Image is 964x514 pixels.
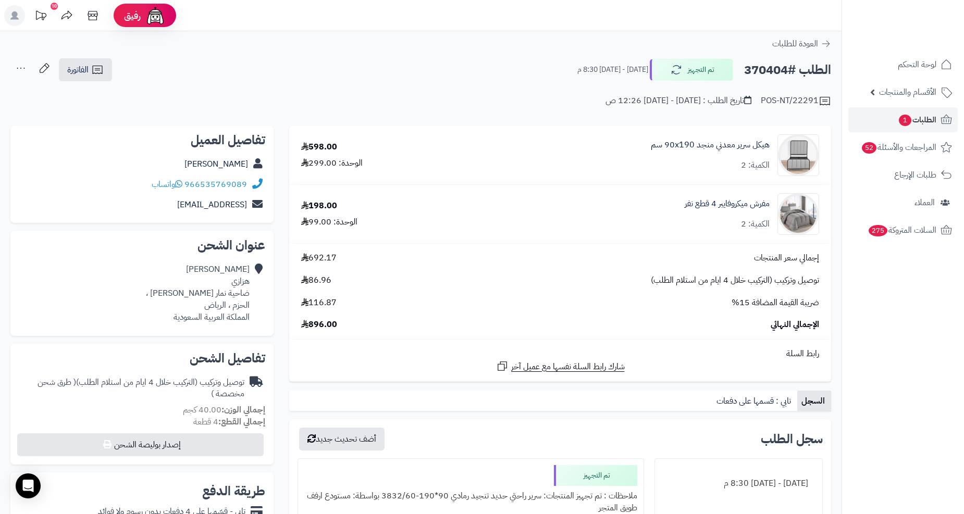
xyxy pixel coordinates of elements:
[778,193,819,235] img: 1748259351-1-90x90.jpg
[761,95,831,107] div: POS-NT/22291
[848,190,958,215] a: العملاء
[651,139,770,151] a: هيكل سرير معدني منجد 90x190 سم
[145,5,166,26] img: ai-face.png
[732,297,819,309] span: ضريبة القيمة المضافة 15%
[51,3,58,10] div: 10
[152,178,182,191] a: واتساب
[899,115,911,126] span: 1
[797,391,831,411] a: السجل
[124,9,141,22] span: رفيق
[651,274,819,286] span: توصيل وتركيب (التركيب خلال 4 ايام من استلام الطلب)
[19,377,244,400] div: توصيل وتركيب (التركيب خلال 4 ايام من استلام الطلب)
[744,59,831,81] h2: الطلب #370404
[301,252,337,264] span: 692.17
[218,416,265,428] strong: إجمالي القطع:
[19,352,265,365] h2: تفاصيل الشحن
[861,140,936,155] span: المراجعات والأسئلة
[59,58,112,81] a: الفاتورة
[605,95,751,107] div: تاريخ الطلب : [DATE] - [DATE] 12:26 ص
[741,159,770,171] div: الكمية: 2
[221,404,265,416] strong: إجمالي الوزن:
[869,225,888,236] span: 275
[301,319,337,331] span: 896.00
[741,218,770,230] div: الكمية: 2
[177,198,247,211] a: [EMAIL_ADDRESS]
[848,218,958,243] a: السلات المتروكة275
[685,198,770,210] a: مفرش ميكروفايبر 4 قطع نفر
[893,26,954,47] img: logo-2.png
[301,297,337,309] span: 116.87
[771,319,819,331] span: الإجمالي النهائي
[914,195,935,210] span: العملاء
[183,404,265,416] small: 40.00 كجم
[184,178,247,191] a: 966535769089
[848,162,958,187] a: طلبات الإرجاع
[16,473,41,498] div: Open Intercom Messenger
[301,216,357,228] div: الوحدة: 99.00
[193,416,265,428] small: 4 قطعة
[879,85,936,99] span: الأقسام والمنتجات
[38,376,244,400] span: ( طرق شحن مخصصة )
[19,134,265,146] h2: تفاصيل العميل
[868,223,936,237] span: السلات المتروكة
[754,252,819,264] span: إجمالي سعر المنتجات
[898,57,936,72] span: لوحة التحكم
[301,274,331,286] span: 86.96
[184,158,248,170] a: [PERSON_NAME]
[772,37,831,50] a: العودة للطلبات
[661,473,816,494] div: [DATE] - [DATE] 8:30 م
[848,52,958,77] a: لوحة التحكم
[496,360,625,373] a: شارك رابط السلة نفسها مع عميل آخر
[898,112,936,127] span: الطلبات
[19,239,265,252] h2: عنوان الشحن
[848,135,958,160] a: المراجعات والأسئلة52
[146,264,250,323] div: [PERSON_NAME] هزازي ضاحية نمار [PERSON_NAME] ، الحزم ، الرياض المملكة العربية السعودية
[17,433,264,456] button: إصدار بوليصة الشحن
[778,134,819,176] img: 1744121928-1-90x90.jpg
[862,142,876,154] span: 52
[202,485,265,497] h2: طريقة الدفع
[28,5,54,29] a: تحديثات المنصة
[894,168,936,182] span: طلبات الإرجاع
[301,157,363,169] div: الوحدة: 299.00
[301,200,337,212] div: 198.00
[67,64,89,76] span: الفاتورة
[712,391,797,411] a: تابي : قسمها على دفعات
[299,428,385,450] button: أضف تحديث جديد
[761,433,823,445] h3: سجل الطلب
[301,141,337,153] div: 598.00
[772,37,818,50] span: العودة للطلبات
[511,361,625,373] span: شارك رابط السلة نفسها مع عميل آخر
[293,348,827,360] div: رابط السلة
[577,65,648,75] small: [DATE] - [DATE] 8:30 م
[650,59,733,81] button: تم التجهيز
[848,107,958,132] a: الطلبات1
[554,465,637,486] div: تم التجهيز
